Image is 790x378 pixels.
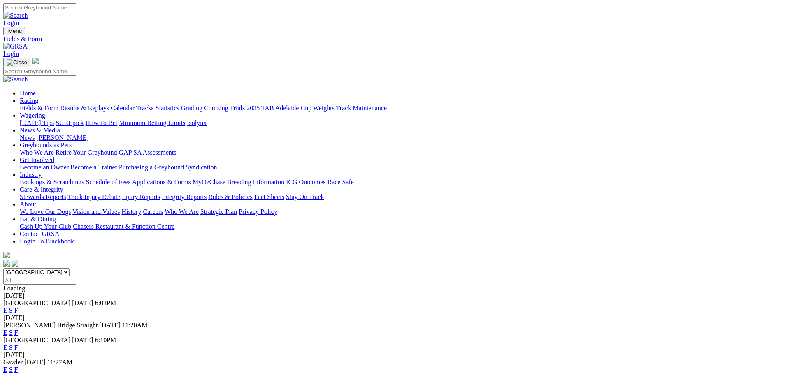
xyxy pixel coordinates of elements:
a: Get Involved [20,156,54,163]
a: F [14,344,18,351]
span: 11:20AM [122,322,148,329]
a: Become a Trainer [70,164,117,171]
a: Login To Blackbook [20,238,74,245]
a: Bar & Dining [20,216,56,223]
a: S [9,307,13,314]
img: logo-grsa-white.png [3,252,10,258]
span: Loading... [3,285,30,292]
a: Track Injury Rebate [67,193,120,200]
a: Purchasing a Greyhound [119,164,184,171]
a: Fields & Form [3,35,787,43]
a: Who We Are [20,149,54,156]
a: Strategic Plan [200,208,237,215]
a: News [20,134,35,141]
a: We Love Our Dogs [20,208,71,215]
a: Greyhounds as Pets [20,141,72,148]
a: Cash Up Your Club [20,223,71,230]
a: E [3,344,7,351]
a: Minimum Betting Limits [119,119,185,126]
a: Calendar [111,104,135,111]
img: facebook.svg [3,260,10,267]
span: Gawler [3,359,23,366]
a: Track Maintenance [336,104,387,111]
div: About [20,208,787,216]
a: S [9,344,13,351]
a: F [14,366,18,373]
a: Who We Are [165,208,199,215]
span: [DATE] [72,336,93,343]
a: Bookings & Scratchings [20,179,84,186]
a: [PERSON_NAME] [36,134,88,141]
a: Results & Replays [60,104,109,111]
a: Industry [20,171,42,178]
div: Bar & Dining [20,223,787,230]
img: Search [3,76,28,83]
a: Integrity Reports [162,193,207,200]
a: F [14,307,18,314]
a: Weights [313,104,335,111]
a: Vision and Values [72,208,120,215]
a: Stay On Track [286,193,324,200]
img: Close [7,59,27,66]
div: [DATE] [3,351,787,359]
a: Stewards Reports [20,193,66,200]
a: S [9,366,13,373]
a: Care & Integrity [20,186,63,193]
span: 6:10PM [95,336,116,343]
div: Greyhounds as Pets [20,149,787,156]
a: Race Safe [327,179,353,186]
img: GRSA [3,43,28,50]
button: Toggle navigation [3,27,25,35]
span: 11:27AM [47,359,73,366]
button: Toggle navigation [3,58,30,67]
a: Chasers Restaurant & Function Centre [73,223,174,230]
div: Get Involved [20,164,787,171]
a: GAP SA Assessments [119,149,177,156]
a: Login [3,50,19,57]
a: Become an Owner [20,164,69,171]
a: Injury Reports [122,193,160,200]
img: logo-grsa-white.png [32,58,39,64]
input: Search [3,3,76,12]
div: [DATE] [3,292,787,299]
a: E [3,307,7,314]
span: [DATE] [24,359,46,366]
a: E [3,329,7,336]
a: Syndication [186,164,217,171]
input: Search [3,67,76,76]
a: E [3,366,7,373]
input: Select date [3,276,76,285]
div: Wagering [20,119,787,127]
a: Racing [20,97,38,104]
span: [DATE] [72,299,93,306]
a: Breeding Information [227,179,284,186]
div: News & Media [20,134,787,141]
a: Fields & Form [20,104,58,111]
a: ICG Outcomes [286,179,325,186]
a: 2025 TAB Adelaide Cup [246,104,311,111]
a: Tracks [136,104,154,111]
span: [PERSON_NAME] Bridge Straight [3,322,98,329]
a: Coursing [204,104,228,111]
a: F [14,329,18,336]
div: Care & Integrity [20,193,787,201]
span: [GEOGRAPHIC_DATA] [3,299,70,306]
a: Login [3,19,19,26]
a: News & Media [20,127,60,134]
a: About [20,201,36,208]
img: Search [3,12,28,19]
span: [GEOGRAPHIC_DATA] [3,336,70,343]
span: 6:03PM [95,299,116,306]
span: Menu [8,28,22,34]
div: Industry [20,179,787,186]
a: Statistics [156,104,179,111]
div: [DATE] [3,314,787,322]
a: How To Bet [86,119,118,126]
a: [DATE] Tips [20,119,54,126]
a: MyOzChase [193,179,225,186]
span: [DATE] [99,322,121,329]
div: Racing [20,104,787,112]
a: S [9,329,13,336]
a: Careers [143,208,163,215]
